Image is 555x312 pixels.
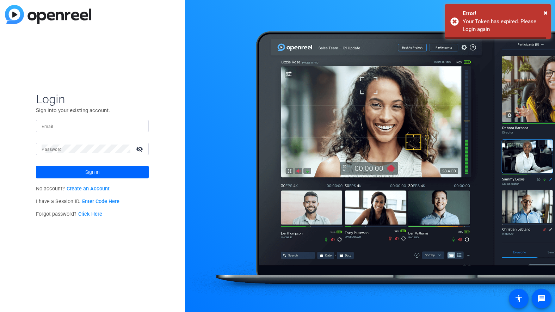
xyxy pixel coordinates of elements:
[544,7,548,18] button: Close
[132,144,149,154] mat-icon: visibility_off
[36,106,149,114] p: Sign into your existing account.
[36,198,119,204] span: I have a Session ID.
[36,186,110,192] span: No account?
[67,186,110,192] a: Create an Account
[463,18,545,33] div: Your Token has expired. Please Login again
[544,8,548,17] span: ×
[463,10,545,18] div: Error!
[36,211,102,217] span: Forgot password?
[537,294,546,303] mat-icon: message
[36,92,149,106] span: Login
[82,198,119,204] a: Enter Code Here
[514,294,523,303] mat-icon: accessibility
[85,163,100,181] span: Sign in
[78,211,102,217] a: Click Here
[42,147,62,152] mat-label: Password
[36,166,149,178] button: Sign in
[42,122,143,130] input: Enter Email Address
[5,5,91,24] img: blue-gradient.svg
[42,124,53,129] mat-label: Email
